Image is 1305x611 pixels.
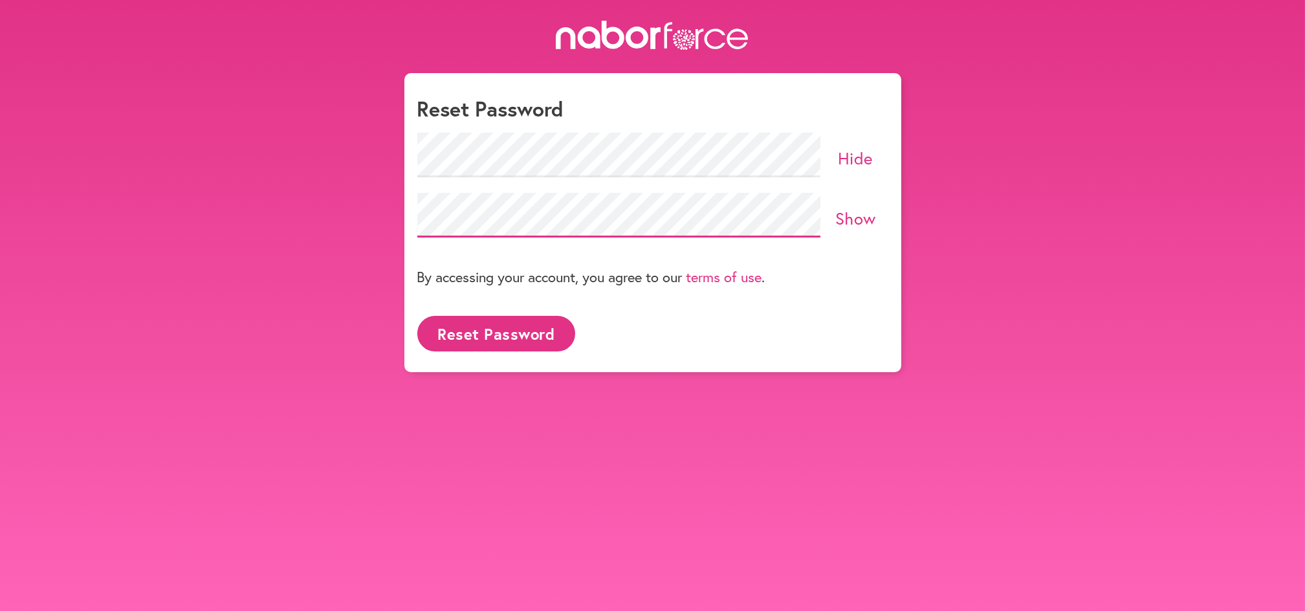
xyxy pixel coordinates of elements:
a: Hide [838,147,873,169]
h1: Reset Password [417,96,888,121]
a: Show [835,207,876,229]
p: By accessing your account, you agree to our . [417,267,765,286]
button: Reset Password [417,316,575,351]
a: terms of use [686,267,762,286]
